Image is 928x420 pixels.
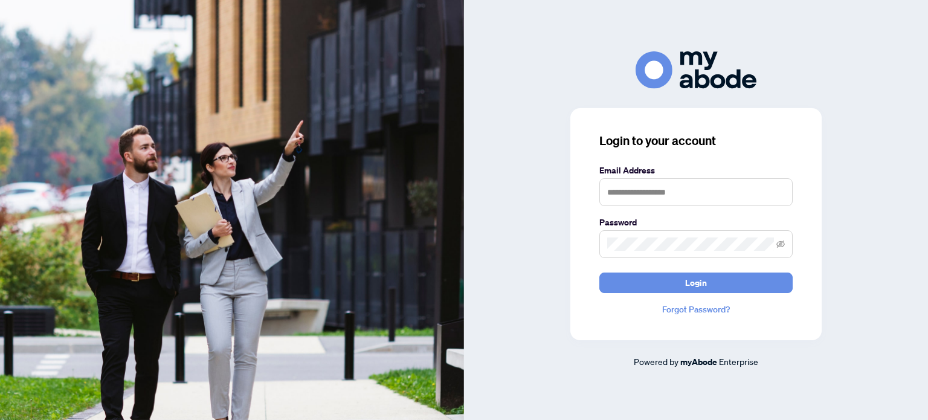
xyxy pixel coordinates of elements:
[685,273,707,292] span: Login
[719,356,758,367] span: Enterprise
[636,51,756,88] img: ma-logo
[599,303,793,316] a: Forgot Password?
[776,240,785,248] span: eye-invisible
[634,356,678,367] span: Powered by
[599,273,793,293] button: Login
[599,132,793,149] h3: Login to your account
[680,355,717,369] a: myAbode
[599,164,793,177] label: Email Address
[599,216,793,229] label: Password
